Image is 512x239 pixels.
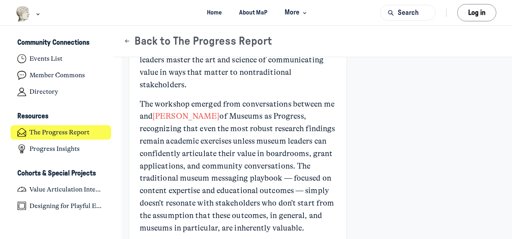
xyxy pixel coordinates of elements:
h3: Community Connections [17,39,89,47]
button: Cohorts & Special ProjectsCollapse space [10,167,111,180]
h3: Resources [17,112,48,121]
button: More [278,5,312,20]
header: Page Header [113,26,512,57]
a: Designing for Playful Engagement [10,198,111,213]
button: Museums as Progress logo [16,5,42,23]
h4: Progress Insights [29,145,80,153]
button: Search [380,5,436,21]
h4: The Progress Report [29,128,89,136]
span: More [285,7,308,18]
button: Log in [457,4,496,21]
a: Events List [10,52,111,66]
button: Community ConnectionsCollapse space [10,36,111,50]
h4: Directory [29,88,58,96]
a: Value Articulation Intensive (Cultural Leadership Lab) [10,182,111,197]
button: ResourcesCollapse space [10,110,111,124]
h4: Events List [29,55,62,63]
img: Museums as Progress logo [16,6,31,22]
button: Back to The Progress Report [124,35,272,48]
a: The Progress Report [10,125,111,140]
h4: Value Articulation Intensive (Cultural Leadership Lab) [29,185,104,194]
a: Directory [10,84,111,99]
a: Home [200,5,229,20]
a: Member Commons [10,68,111,83]
h3: Cohorts & Special Projects [17,169,96,178]
a: Progress Insights [10,142,111,157]
p: The workshop emerged from conversations between me and of Museums as Progress, recognizing that e... [140,98,336,235]
span: View user profile [153,111,219,121]
a: About MaP [232,5,275,20]
h4: Designing for Playful Engagement [29,202,104,210]
h4: Member Commons [29,71,85,79]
